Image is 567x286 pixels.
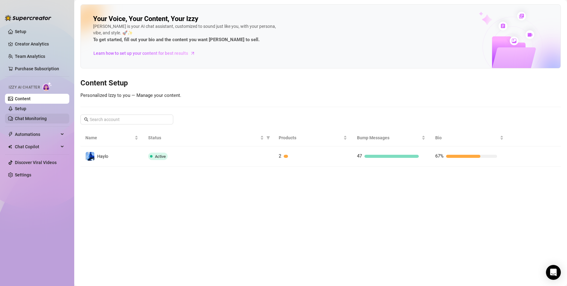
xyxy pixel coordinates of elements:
span: 2 [279,153,281,159]
th: Products [274,129,352,146]
span: arrow-right [190,50,196,56]
span: Name [85,134,133,141]
span: 67% [435,153,444,159]
th: Bump Messages [352,129,430,146]
a: Learn how to set up your content for best results [93,48,200,58]
span: Automations [15,129,59,139]
th: Bio [430,129,509,146]
span: Products [279,134,342,141]
img: ai-chatter-content-library-cLFOSyPT.png [465,5,561,68]
a: Team Analytics [15,54,45,59]
span: filter [266,136,270,140]
span: filter [265,133,271,142]
span: Chat Copilot [15,142,59,152]
a: Setup [15,106,26,111]
h3: Content Setup [80,78,561,88]
div: [PERSON_NAME] is your AI chat assistant, customized to sound just like you, with your persona, vi... [93,23,279,44]
span: Active [155,154,166,159]
img: Haylo [86,152,94,161]
a: Setup [15,29,26,34]
span: 47 [357,153,362,159]
a: Content [15,96,31,101]
th: Status [143,129,274,146]
div: Open Intercom Messenger [546,265,561,280]
span: Bump Messages [357,134,420,141]
a: Discover Viral Videos [15,160,57,165]
img: Chat Copilot [8,145,12,149]
a: Purchase Subscription [15,64,64,74]
a: Settings [15,172,31,177]
span: Haylo [97,154,108,159]
span: Personalized Izzy to you — Manage your content. [80,93,181,98]
a: Chat Monitoring [15,116,47,121]
a: Creator Analytics [15,39,64,49]
span: Status [148,134,259,141]
strong: To get started, fill out your bio and the content you want [PERSON_NAME] to sell. [93,37,260,42]
img: AI Chatter [42,82,52,91]
img: logo-BBDzfeDw.svg [5,15,51,21]
span: thunderbolt [8,132,13,137]
span: search [84,117,88,122]
h2: Your Voice, Your Content, Your Izzy [93,15,198,23]
th: Name [80,129,143,146]
span: Bio [435,134,499,141]
input: Search account [90,116,165,123]
span: Learn how to set up your content for best results [93,50,188,57]
span: Izzy AI Chatter [9,84,40,90]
